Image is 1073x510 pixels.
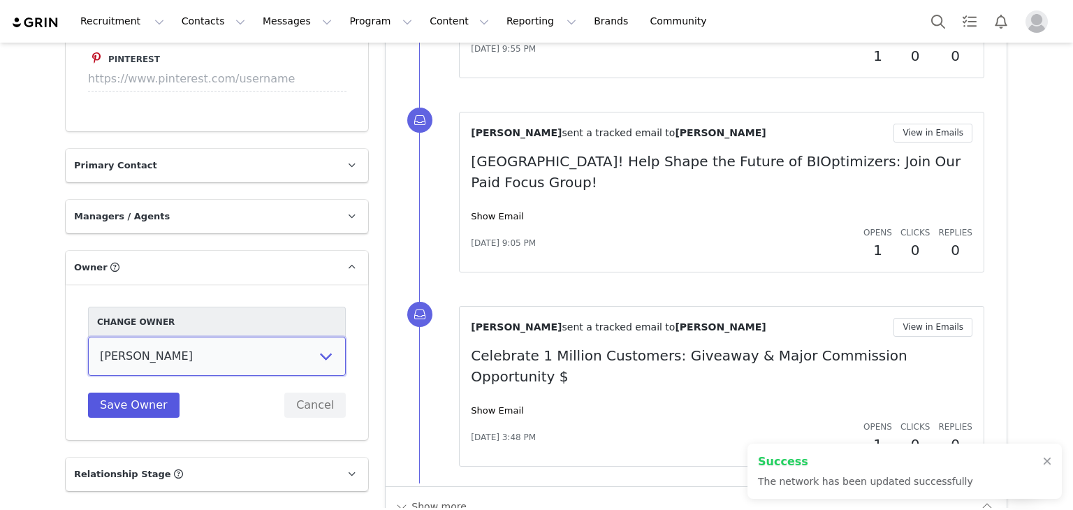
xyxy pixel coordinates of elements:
h2: 0 [938,45,972,66]
span: sent a tracked email to [562,127,675,138]
button: View in Emails [893,124,972,143]
a: Show Email [471,405,523,416]
span: Replies [938,422,972,432]
p: [GEOGRAPHIC_DATA]! Help Shape the Future of BIOptimizers: Join Our Paid Focus Group! [471,151,972,193]
button: Search [923,6,954,37]
span: Relationship Stage [74,467,171,481]
h2: 1 [863,434,892,455]
button: View in Emails [893,318,972,337]
h2: 0 [900,45,930,66]
button: Cancel [284,393,346,418]
span: Clicks [900,228,930,238]
p: The network has been updated successfully [758,474,973,489]
button: Save Owner [88,393,180,418]
span: Primary Contact [74,159,157,173]
h2: 1 [863,45,892,66]
button: Notifications [986,6,1016,37]
input: https://www.pinterest.com/username [88,66,346,92]
button: Contacts [173,6,254,37]
span: Clicks [900,422,930,432]
button: Profile [1017,10,1062,33]
span: [DATE] 9:55 PM [471,43,536,55]
button: Program [341,6,421,37]
button: Reporting [498,6,585,37]
a: Community [642,6,722,37]
span: sent a tracked email to [562,321,675,333]
a: Show Email [471,211,523,221]
div: Change Owner [88,307,346,337]
span: [PERSON_NAME] [675,321,766,333]
img: grin logo [11,16,60,29]
img: placeholder-profile.jpg [1025,10,1048,33]
span: Pinterest [108,54,160,64]
h2: 0 [938,434,972,455]
h2: 1 [863,240,892,261]
h2: Success [758,453,973,470]
span: [PERSON_NAME] [471,127,562,138]
span: Owner [74,261,108,275]
body: Rich Text Area. Press ALT-0 for help. [11,11,574,27]
h2: 0 [900,434,930,455]
span: Opens [863,228,892,238]
button: Recruitment [72,6,173,37]
span: [PERSON_NAME] [471,321,562,333]
p: Celebrate 1 Million Customers: Giveaway & Major Commission Opportunity $ [471,345,972,387]
a: Brands [585,6,641,37]
button: Content [421,6,497,37]
span: [DATE] 3:48 PM [471,431,536,444]
span: Opens [863,422,892,432]
h2: 0 [938,240,972,261]
span: [PERSON_NAME] [675,127,766,138]
a: Tasks [954,6,985,37]
button: Messages [254,6,340,37]
span: [DATE] 9:05 PM [471,237,536,249]
span: Replies [938,228,972,238]
h2: 0 [900,240,930,261]
span: Managers / Agents [74,210,170,224]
